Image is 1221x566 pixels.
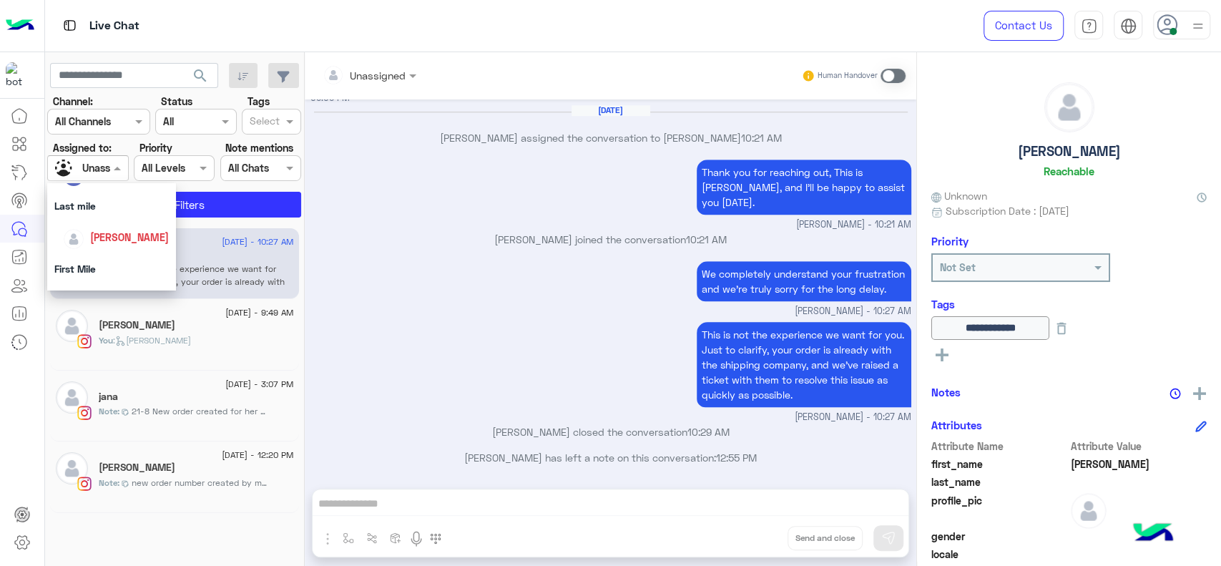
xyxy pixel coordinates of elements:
a: Contact Us [984,11,1064,41]
p: 24/8/2025, 10:21 AM [697,160,911,215]
a: tab [1074,11,1103,41]
h6: Tags [931,298,1207,311]
div: Select [247,113,280,132]
span: [DATE] - 9:49 AM [225,306,293,319]
div: Last mile [47,192,176,219]
p: [PERSON_NAME] joined the conversation [310,232,911,247]
img: Instagram [77,477,92,491]
h6: [DATE] [572,105,650,115]
h5: [PERSON_NAME] [1018,143,1121,160]
span: [PERSON_NAME] - 10:27 AM [795,411,911,424]
b: : [117,477,132,488]
h6: Reachable [1044,165,1094,177]
span: Unknown [931,188,987,203]
span: [PERSON_NAME] - 10:21 AM [796,218,911,232]
span: : [PERSON_NAME] [113,335,191,346]
span: first_name [931,457,1068,472]
p: Live Chat [89,16,139,36]
label: Status [161,94,192,109]
span: [DATE] - 12:20 PM [222,449,293,462]
span: [PERSON_NAME] - 10:27 AM [795,305,911,318]
img: add [1193,387,1206,400]
label: Tags [247,94,270,109]
span: 05:05 PM [310,92,350,103]
label: Priority [139,140,172,155]
span: You [99,335,113,346]
img: Instagram [77,334,92,348]
span: gender [931,529,1068,544]
span: This is not the experience we want for you. Just to clarify, your order is already with the shipp... [99,263,285,326]
p: [PERSON_NAME] has left a note on this conversation: [310,450,911,465]
img: notes [1169,388,1181,399]
span: 10:21 AM [686,233,727,245]
p: 24/8/2025, 10:27 AM [697,261,911,301]
h6: Attributes [931,419,982,431]
ng-dropdown-panel: Options list [47,183,176,291]
span: null [1071,547,1207,562]
h6: Priority [931,235,969,248]
span: 10:29 AM [687,426,730,438]
h6: Notes [931,386,961,399]
h5: jana [99,391,118,403]
span: profile_pic [931,493,1068,526]
h5: Koufret Ceyalnnj [99,319,175,331]
img: defaultAdmin.png [56,452,88,484]
img: hulul-logo.png [1128,509,1178,559]
div: First Mile [47,255,176,282]
img: Instagram [77,406,92,420]
img: tab [1081,18,1097,34]
b: Note [99,406,117,416]
span: locale [931,547,1068,562]
span: 12:55 PM [716,452,757,464]
span: [PERSON_NAME] [90,231,169,243]
label: Channel: [53,94,93,109]
img: defaultAdmin.png [56,381,88,414]
p: [PERSON_NAME] closed the conversation [310,424,911,439]
span: new order number created by maram 120386 [132,477,268,489]
span: Attribute Value [1071,439,1207,454]
img: tab [61,16,79,34]
p: 24/8/2025, 10:27 AM [697,322,911,407]
span: Subscription Date : [DATE] [946,203,1069,218]
span: last_name [931,474,1068,489]
span: search [192,67,209,84]
img: defaultAdmin.png [1045,83,1094,132]
span: 10:21 AM [741,132,782,144]
label: Note mentions [225,140,293,155]
h5: Joudy [99,462,175,474]
span: [DATE] - 3:07 PM [225,378,293,391]
button: Send and close [788,526,863,550]
img: profile [1189,17,1207,35]
p: [PERSON_NAME] assigned the conversation to [PERSON_NAME] [310,130,911,145]
span: Attribute Name [931,439,1068,454]
label: Assigned to: [53,140,112,155]
button: search [183,63,218,94]
img: defaultAdmin.png [56,310,88,342]
small: Human Handover [818,70,878,82]
span: [DATE] - 10:27 AM [222,235,293,248]
b: Note [99,477,117,488]
img: Logo [6,11,34,41]
img: defaultAdmin.png [64,229,84,249]
span: Jana [1071,457,1207,472]
img: 317874714732967 [6,62,31,88]
span: 21-8 New order created for her badl [PERSON_NAME] rg3lnaa 120923 [PERSON_NAME] [132,405,268,418]
img: tab [1120,18,1137,34]
img: defaultAdmin.png [1071,493,1107,529]
b: : [117,406,132,416]
span: null [1071,529,1207,544]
